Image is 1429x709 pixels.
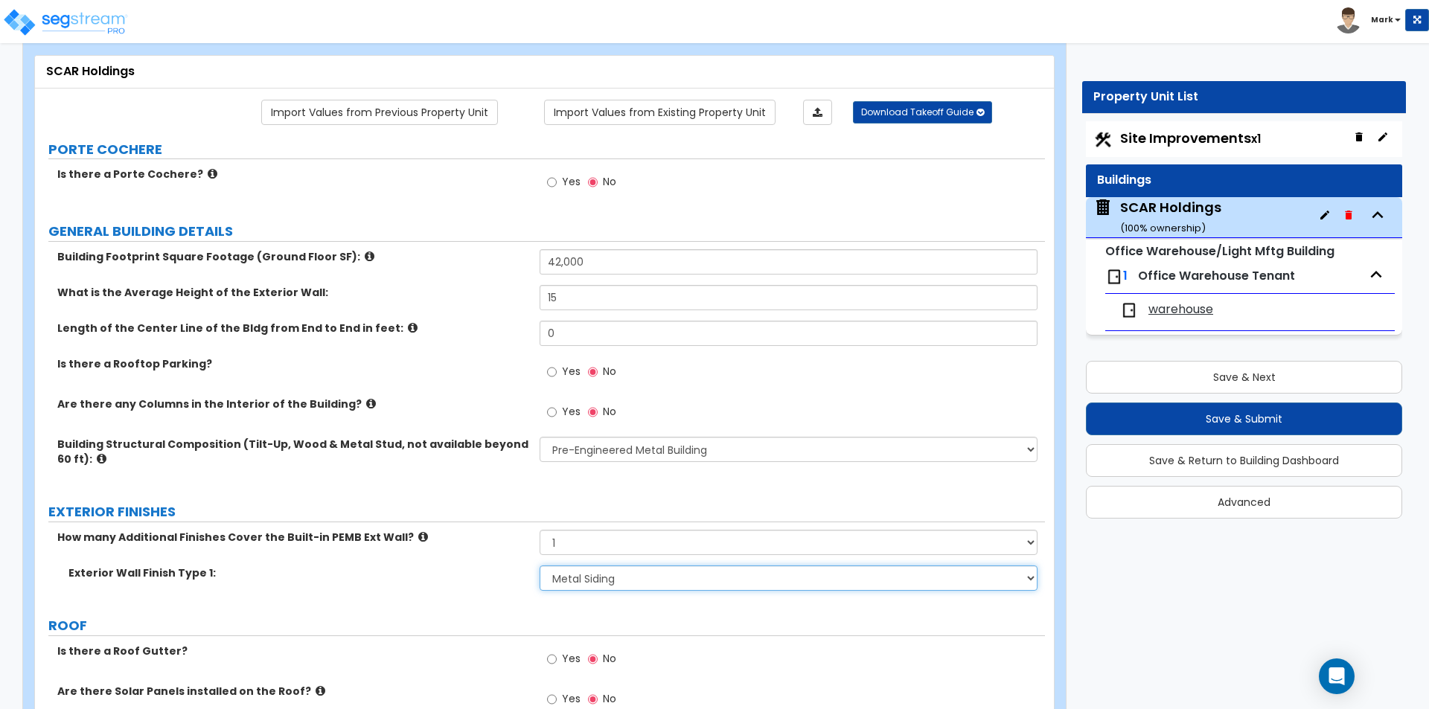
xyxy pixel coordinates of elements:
[57,285,528,300] label: What is the Average Height of the Exterior Wall:
[547,404,557,420] input: Yes
[1097,172,1391,189] div: Buildings
[57,530,528,545] label: How many Additional Finishes Cover the Built-in PEMB Ext Wall?
[547,691,557,708] input: Yes
[48,502,1045,522] label: EXTERIOR FINISHES
[588,364,598,380] input: No
[562,404,581,419] span: Yes
[588,691,598,708] input: No
[57,321,528,336] label: Length of the Center Line of the Bldg from End to End in feet:
[48,140,1045,159] label: PORTE COCHERE
[562,174,581,189] span: Yes
[1120,129,1261,147] span: Site Improvements
[544,100,776,125] a: Import the dynamic attribute values from existing properties.
[57,167,528,182] label: Is there a Porte Cochere?
[316,685,325,696] i: click for more info!
[1105,243,1334,260] small: Office Warehouse/Light Mftg Building
[547,174,557,190] input: Yes
[1123,267,1128,284] span: 1
[57,644,528,658] label: Is there a Roof Gutter?
[2,7,129,37] img: logo_pro_r.png
[48,616,1045,635] label: ROOF
[97,453,106,464] i: click for more info!
[1093,198,1221,236] span: SCAR Holdings
[1105,268,1123,286] img: door.png
[57,249,528,264] label: Building Footprint Square Footage (Ground Floor SF):
[1120,301,1138,319] img: door.png
[1120,221,1206,235] small: ( 100 % ownership)
[603,651,616,666] span: No
[603,404,616,419] span: No
[418,531,428,542] i: click for more info!
[1086,486,1402,519] button: Advanced
[1120,198,1221,236] div: SCAR Holdings
[547,364,557,380] input: Yes
[68,565,528,580] label: Exterior Wall Finish Type 1:
[1086,402,1402,435] button: Save & Submit
[1086,361,1402,394] button: Save & Next
[861,106,974,118] span: Download Takeoff Guide
[261,100,498,125] a: Import the dynamic attribute values from previous properties.
[1093,130,1113,150] img: Construction.png
[1093,89,1395,106] div: Property Unit List
[57,437,528,466] label: Building Structural Composition (Tilt-Up, Wood & Metal Stud, not available beyond 60 ft):
[1086,444,1402,477] button: Save & Return to Building Dashboard
[46,63,1043,80] div: SCAR Holdings
[1093,198,1113,217] img: building.svg
[603,691,616,706] span: No
[562,691,581,706] span: Yes
[562,651,581,666] span: Yes
[547,651,557,667] input: Yes
[408,322,418,333] i: click for more info!
[562,364,581,379] span: Yes
[48,222,1045,241] label: GENERAL BUILDING DETAILS
[1138,267,1295,284] span: Office Warehouse Tenant
[1371,14,1393,25] b: Mark
[1335,7,1361,33] img: avatar.png
[208,168,217,179] i: click for more info!
[57,397,528,411] label: Are there any Columns in the Interior of the Building?
[1251,131,1261,147] small: x1
[853,101,992,123] button: Download Takeoff Guide
[57,356,528,371] label: Is there a Rooftop Parking?
[603,364,616,379] span: No
[588,404,598,420] input: No
[366,398,376,409] i: click for more info!
[1319,658,1355,694] div: Open Intercom Messenger
[588,174,598,190] input: No
[365,251,374,262] i: click for more info!
[1148,301,1213,318] span: warehouse
[603,174,616,189] span: No
[803,100,832,125] a: Import the dynamic attributes value through Excel sheet
[57,684,528,699] label: Are there Solar Panels installed on the Roof?
[588,651,598,667] input: No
